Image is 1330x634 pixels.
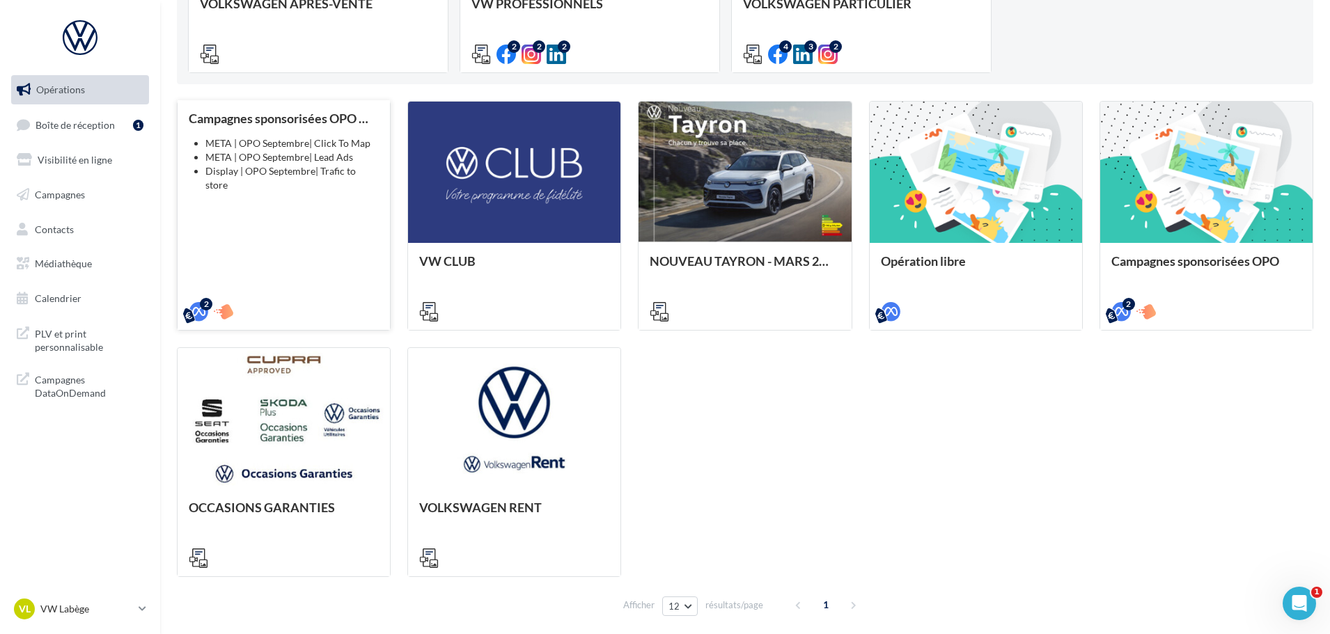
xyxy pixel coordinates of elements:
[35,370,143,400] span: Campagnes DataOnDemand
[19,105,259,138] div: Suivez ce pas à pas et si besoin, écrivez-nous à
[508,40,520,53] div: 2
[170,184,265,199] p: Environ 10 minutes
[419,254,609,282] div: VW CLUB
[244,6,269,31] div: Fermer
[36,84,85,95] span: Opérations
[62,147,84,169] img: Profile image for Service-Client
[8,145,152,175] a: Visibilité en ligne
[623,599,655,612] span: Afficher
[54,452,242,467] div: • Site web
[8,249,152,278] a: Médiathèque
[8,365,152,406] a: Campagnes DataOnDemand
[662,596,698,616] button: 12
[54,482,242,496] div: • Galerie photos
[54,366,169,377] b: Cliquez sur une fiche
[54,277,242,350] div: Depuis l'onglet , retrouvez l'ensemble de vos fiches établissements. Un smiley vous indique
[54,365,242,409] div: , puis sur pour la modifier.
[35,324,143,354] span: PLV et print personnalisable
[35,223,74,235] span: Contacts
[533,40,545,53] div: 2
[8,284,152,313] a: Calendrier
[11,596,149,622] a: VL VW Labège
[26,239,253,271] div: 1Mettre des fiches points de vente à jour
[38,154,112,166] span: Visibilité en ligne
[35,189,85,200] span: Campagnes
[90,151,217,165] div: Service-Client de Digitaleo
[804,40,817,53] div: 3
[8,75,152,104] a: Opérations
[8,110,152,140] a: Boîte de réception1
[9,6,36,32] button: go back
[705,599,763,612] span: résultats/page
[205,150,379,164] li: META | OPO Septembre| Lead Ads
[69,381,192,392] b: "Fiche point de vente"
[36,118,115,130] span: Boîte de réception
[1311,587,1322,598] span: 1
[133,120,143,131] div: 1
[205,136,379,150] li: META | OPO Septembre| Click To Map
[189,500,379,528] div: OCCASIONS GARANTIES
[558,40,570,53] div: 2
[40,602,133,616] p: VW Labège
[19,55,259,105] div: Débuter avec la visibilité en ligne
[829,40,842,53] div: 2
[419,500,609,528] div: VOLKSWAGEN RENT
[19,602,31,616] span: VL
[205,164,379,192] li: Display | OPO Septembre| Trafic to store
[1111,254,1301,282] div: Campagnes sponsorisées OPO
[1283,587,1316,620] iframe: Intercom live chat
[8,319,152,360] a: PLV et print personnalisable
[54,322,240,348] a: comment optimiser votre fiche point de vente.
[881,254,1071,282] div: Opération libre
[189,111,379,125] div: Campagnes sponsorisées OPO Septembre
[54,467,242,482] div: • Horaires
[35,257,92,269] span: Médiathèque
[668,601,680,612] span: 12
[127,278,233,290] b: "Visibilité en ligne"
[61,123,256,136] a: [EMAIL_ADDRESS][DOMAIN_NAME]
[815,594,837,616] span: 1
[54,423,242,438] div: Concentrez-vous sur :
[8,215,152,244] a: Contacts
[35,292,81,304] span: Calendrier
[200,298,212,310] div: 2
[14,184,56,199] p: 3 étapes
[54,244,236,271] div: Mettre des fiches points de vente à jour
[779,40,792,53] div: 4
[1122,298,1135,310] div: 2
[54,438,242,452] div: • Téléphone
[650,254,840,282] div: NOUVEAU TAYRON - MARS 2025
[8,180,152,209] a: Campagnes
